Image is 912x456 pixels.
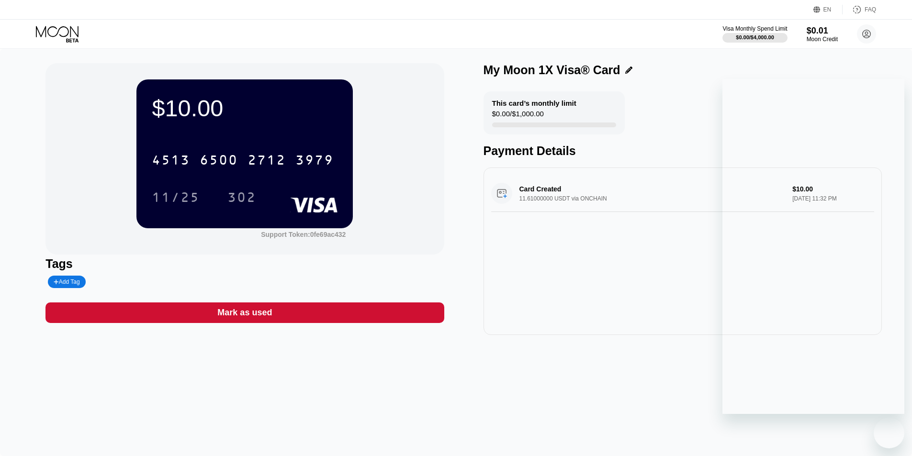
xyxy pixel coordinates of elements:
div: 6500 [200,154,238,169]
div: EN [823,6,832,13]
div: 302 [227,191,256,206]
div: Visa Monthly Spend Limit$0.00/$4,000.00 [722,25,787,43]
div: Add Tag [48,276,85,288]
div: Moon Credit [807,36,838,43]
div: FAQ [843,5,876,14]
div: My Moon 1X Visa® Card [484,63,620,77]
div: Visa Monthly Spend Limit [722,25,787,32]
div: $0.00 / $1,000.00 [492,110,544,122]
div: FAQ [865,6,876,13]
div: This card’s monthly limit [492,99,576,107]
div: Mark as used [45,302,444,323]
div: 302 [220,185,263,209]
iframe: 用于启动消息传送窗口的按钮，正在对话 [874,418,904,448]
div: Add Tag [54,278,79,285]
div: $10.00 [152,95,338,122]
div: 2712 [248,154,286,169]
iframe: 消息传送窗口 [722,79,904,414]
div: Mark as used [217,307,272,318]
div: 11/25 [152,191,200,206]
div: 3979 [295,154,334,169]
div: 11/25 [145,185,207,209]
div: $0.00 / $4,000.00 [736,34,774,40]
div: EN [813,5,843,14]
div: Support Token: 0fe69ac432 [261,231,346,238]
div: 4513 [152,154,190,169]
div: Tags [45,257,444,271]
div: $0.01 [807,26,838,36]
div: $0.01Moon Credit [807,26,838,43]
div: Payment Details [484,144,882,158]
div: 4513650027123979 [146,148,339,172]
div: Support Token:0fe69ac432 [261,231,346,238]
